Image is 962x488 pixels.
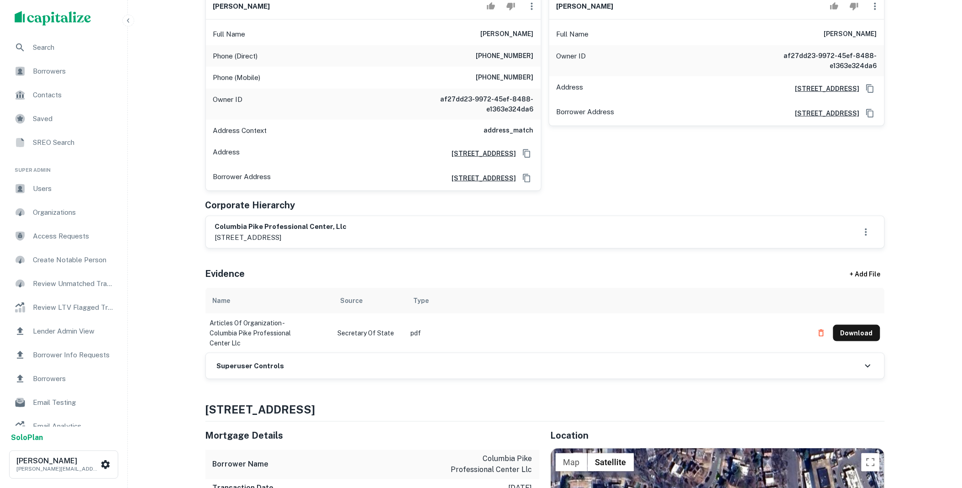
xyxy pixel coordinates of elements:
[341,295,363,306] div: Source
[7,249,120,271] a: Create Notable Person
[213,94,243,114] p: Owner ID
[33,42,115,53] span: Search
[15,11,91,26] img: capitalize-logo.png
[16,465,99,473] p: [PERSON_NAME][EMAIL_ADDRESS][DOMAIN_NAME]
[213,459,269,470] h6: Borrower Name
[213,72,261,83] p: Phone (Mobile)
[557,29,589,40] p: Full Name
[215,232,347,243] p: [STREET_ADDRESS]
[788,108,860,118] a: [STREET_ADDRESS]
[767,51,877,71] h6: af27dd23-9972-45ef-8488-e1363e324da6
[557,82,584,95] p: Address
[213,147,240,160] p: Address
[9,451,118,479] button: [PERSON_NAME][PERSON_NAME][EMAIL_ADDRESS][DOMAIN_NAME]
[863,106,877,120] button: Copy Address
[481,29,534,40] h6: [PERSON_NAME]
[7,202,120,223] a: Organizations
[424,94,534,114] h6: af27dd23-9972-45ef-8488-e1363e324da6
[205,267,245,281] h5: Evidence
[16,457,99,465] h6: [PERSON_NAME]
[33,255,115,265] span: Create Notable Person
[7,155,120,178] li: Super Admin
[33,66,115,77] span: Borrowers
[476,72,534,83] h6: [PHONE_NUMBER]
[205,313,333,353] td: articles of organization - columbia pike professional center llc
[406,288,809,313] th: Type
[445,149,516,159] a: [STREET_ADDRESS]
[213,1,270,12] h6: [PERSON_NAME]
[333,288,406,313] th: Source
[7,344,120,366] div: Borrower Info Requests
[333,313,406,353] td: Secretary of State
[33,231,115,242] span: Access Requests
[33,421,115,432] span: Email Analytics
[520,147,534,160] button: Copy Address
[217,361,284,371] h6: Superuser Controls
[7,225,120,247] a: Access Requests
[33,350,115,361] span: Borrower Info Requests
[7,273,120,295] a: Review Unmatched Transactions
[788,84,860,94] a: [STREET_ADDRESS]
[7,108,120,130] a: Saved
[205,401,885,418] h4: [STREET_ADDRESS]
[863,82,877,95] button: Copy Address
[213,171,271,185] p: Borrower Address
[484,125,534,136] h6: address_match
[213,125,267,136] p: Address Context
[557,1,614,12] h6: [PERSON_NAME]
[33,302,115,313] span: Review LTV Flagged Transactions
[557,106,615,120] p: Borrower Address
[824,29,877,40] h6: [PERSON_NAME]
[205,198,295,212] h5: Corporate Hierarchy
[33,326,115,337] span: Lender Admin View
[7,320,120,342] a: Lender Admin View
[406,313,809,353] td: pdf
[33,183,115,194] span: Users
[11,433,43,442] strong: Solo Plan
[557,51,586,71] p: Owner ID
[213,295,231,306] div: Name
[33,207,115,218] span: Organizations
[414,295,429,306] div: Type
[551,429,885,443] h5: Location
[11,432,43,443] a: SoloPlan
[556,453,588,472] button: Show street map
[7,37,120,58] a: Search
[33,397,115,408] span: Email Testing
[33,90,115,101] span: Contacts
[445,173,516,183] h6: [STREET_ADDRESS]
[476,51,534,62] h6: [PHONE_NUMBER]
[215,222,347,232] h6: columbia pike professional center, llc
[834,266,898,282] div: + Add File
[916,415,962,459] iframe: Chat Widget
[33,137,115,148] span: SREO Search
[7,392,120,414] a: Email Testing
[33,278,115,289] span: Review Unmatched Transactions
[205,429,540,443] h5: Mortgage Details
[7,60,120,82] a: Borrowers
[450,454,532,476] p: columbia pike professional center llc
[520,171,534,185] button: Copy Address
[7,178,120,200] a: Users
[7,84,120,106] a: Contacts
[833,325,880,341] button: Download
[7,415,120,437] a: Email Analytics
[7,368,120,390] a: Borrowers
[213,29,246,40] p: Full Name
[7,132,120,154] a: SREO Search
